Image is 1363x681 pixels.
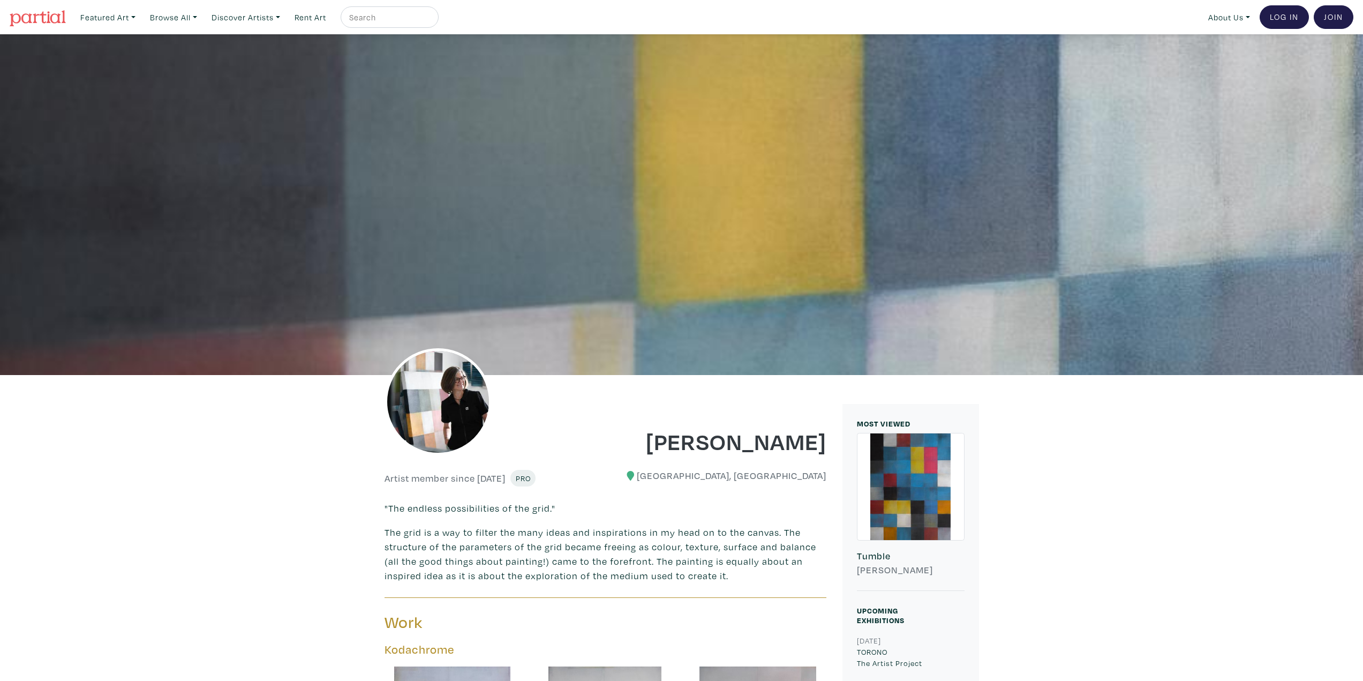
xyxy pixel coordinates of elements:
[613,426,826,455] h1: [PERSON_NAME]
[857,433,965,591] a: Tumble [PERSON_NAME]
[515,473,531,483] span: Pro
[385,612,598,633] h3: Work
[385,348,492,455] img: phpThumb.php
[613,470,826,482] h6: [GEOGRAPHIC_DATA], [GEOGRAPHIC_DATA]
[857,635,881,646] small: [DATE]
[385,473,506,484] h6: Artist member since [DATE]
[207,6,285,28] a: Discover Artists
[857,564,965,576] h6: [PERSON_NAME]
[385,525,826,583] p: The grid is a way to filter the many ideas and inspirations in my head on to the canvas. The stru...
[348,11,428,24] input: Search
[857,418,910,429] small: MOST VIEWED
[857,646,965,669] p: TORONO The Artist Project
[145,6,202,28] a: Browse All
[1260,5,1309,29] a: Log In
[385,501,826,515] p: "The endless possibilities of the grid."
[1203,6,1255,28] a: About Us
[857,605,905,625] small: Upcoming Exhibitions
[857,550,965,562] h6: Tumble
[1314,5,1353,29] a: Join
[76,6,140,28] a: Featured Art
[385,642,826,657] h5: Kodachrome
[290,6,331,28] a: Rent Art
